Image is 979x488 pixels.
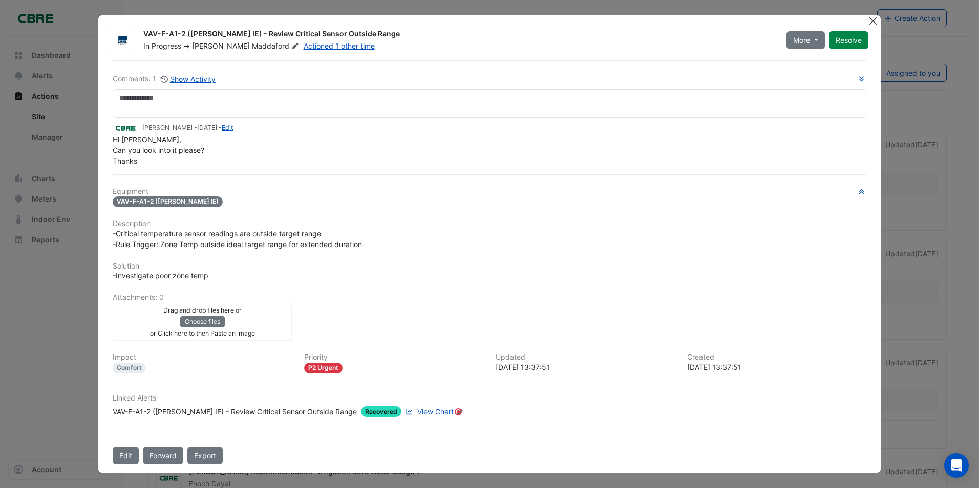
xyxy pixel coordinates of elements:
span: -Investigate poor zone temp [113,271,208,280]
span: In Progress [143,41,181,50]
span: View Chart [417,407,454,416]
span: [PERSON_NAME] [192,41,250,50]
span: -> [183,41,190,50]
div: VAV-F-A1-2 ([PERSON_NAME] IE) - Review Critical Sensor Outside Range [143,29,774,41]
h6: Linked Alerts [113,394,866,403]
button: Resolve [829,31,868,49]
h6: Equipment [113,187,866,196]
button: Close [868,15,879,26]
span: -Critical temperature sensor readings are outside target range -Rule Trigger: Zone Temp outside i... [113,229,362,249]
span: 2025-09-15 13:37:51 [197,124,217,131]
button: Choose files [180,316,225,327]
img: CBRE Charter Hall [113,122,138,134]
span: VAV-F-A1-2 ([PERSON_NAME] IE) [113,196,223,207]
h6: Description [113,219,866,228]
h6: Priority [304,353,483,362]
div: VAV-F-A1-2 ([PERSON_NAME] IE) - Review Critical Sensor Outside Range [113,406,357,417]
img: Icon Logic [111,35,135,46]
button: Show Activity [160,73,216,85]
button: Forward [143,447,183,464]
small: or Click here to then Paste an image [150,329,255,337]
div: P2 Urgent [304,363,343,373]
span: Hi [PERSON_NAME], Can you look into it please? Thanks [113,135,204,165]
h6: Impact [113,353,292,362]
a: Edit [222,124,233,131]
small: Drag and drop files here or [163,306,242,314]
a: Export [187,447,223,464]
div: [DATE] 13:37:51 [496,362,675,372]
a: View Chart [403,406,454,417]
div: Tooltip anchor [454,407,463,416]
button: Edit [113,447,139,464]
span: More [793,35,810,46]
h6: Attachments: 0 [113,293,866,302]
button: More [786,31,825,49]
h6: Solution [113,262,866,271]
h6: Updated [496,353,675,362]
div: Open Intercom Messenger [944,453,969,478]
h6: Created [687,353,866,362]
span: Recovered [361,406,401,417]
span: Maddaford [252,41,301,51]
div: [DATE] 13:37:51 [687,362,866,372]
a: Actioned 1 other time [304,41,375,50]
div: Comments: 1 [113,73,216,85]
div: Comfort [113,363,146,373]
small: [PERSON_NAME] - - [142,123,233,132]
